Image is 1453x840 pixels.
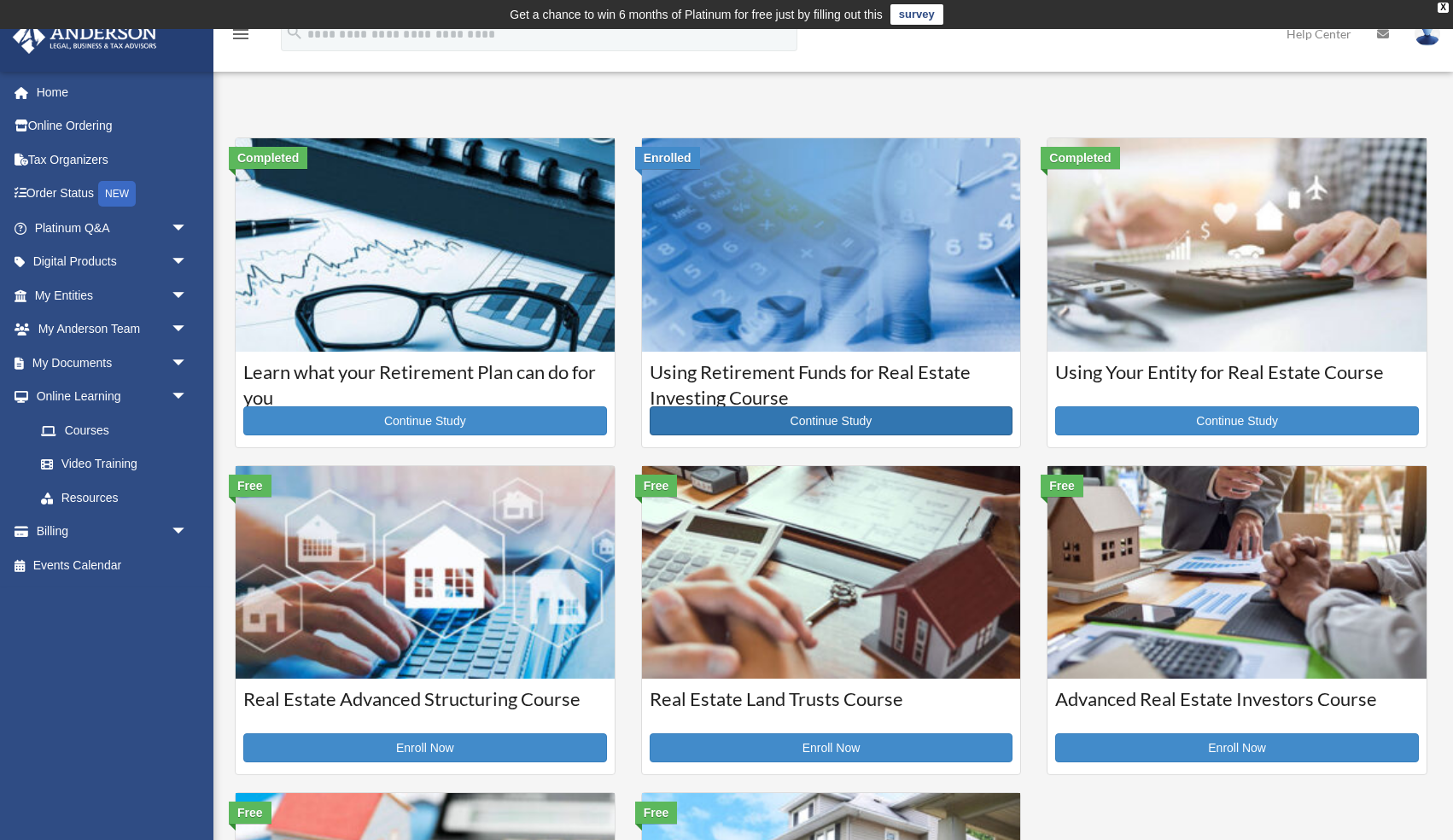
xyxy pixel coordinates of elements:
div: close [1438,3,1449,13]
div: Free [635,475,678,497]
a: Tax Organizers [12,143,213,177]
a: My Entitiesarrow_drop_down [12,278,213,312]
div: NEW [98,181,136,207]
i: menu [230,24,251,44]
div: Free [229,802,271,824]
a: Home [12,75,213,109]
a: Enroll Now [650,733,1013,762]
span: arrow_drop_down [171,245,205,280]
span: arrow_drop_down [171,312,205,347]
span: arrow_drop_down [171,346,205,381]
div: Free [229,475,271,497]
a: Video Training [24,447,213,481]
a: Online Learningarrow_drop_down [12,380,213,414]
div: Free [1041,475,1083,497]
span: arrow_drop_down [171,515,205,550]
a: Digital Productsarrow_drop_down [12,245,213,279]
div: Get a chance to win 6 months of Platinum for free just by filling out this [510,4,883,25]
h3: Advanced Real Estate Investors Course [1055,686,1419,729]
a: Order StatusNEW [12,177,213,212]
a: survey [890,4,943,25]
div: Enrolled [635,147,700,169]
div: Completed [1041,147,1119,169]
a: Events Calendar [12,548,213,582]
a: menu [230,30,251,44]
a: Enroll Now [1055,733,1419,762]
a: Courses [24,413,205,447]
div: Completed [229,147,307,169]
a: My Anderson Teamarrow_drop_down [12,312,213,347]
img: Anderson Advisors Platinum Portal [8,20,162,54]
img: User Pic [1415,21,1440,46]
a: Resources [24,481,213,515]
a: Billingarrow_drop_down [12,515,213,549]
a: Platinum Q&Aarrow_drop_down [12,211,213,245]
i: search [285,23,304,42]
a: My Documentsarrow_drop_down [12,346,213,380]
span: arrow_drop_down [171,278,205,313]
h3: Using Your Entity for Real Estate Course [1055,359,1419,402]
a: Continue Study [650,406,1013,435]
div: Free [635,802,678,824]
a: Online Ordering [12,109,213,143]
span: arrow_drop_down [171,380,205,415]
h3: Learn what your Retirement Plan can do for you [243,359,607,402]
h3: Real Estate Land Trusts Course [650,686,1013,729]
h3: Using Retirement Funds for Real Estate Investing Course [650,359,1013,402]
a: Enroll Now [243,733,607,762]
a: Continue Study [1055,406,1419,435]
span: arrow_drop_down [171,211,205,246]
h3: Real Estate Advanced Structuring Course [243,686,607,729]
a: Continue Study [243,406,607,435]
